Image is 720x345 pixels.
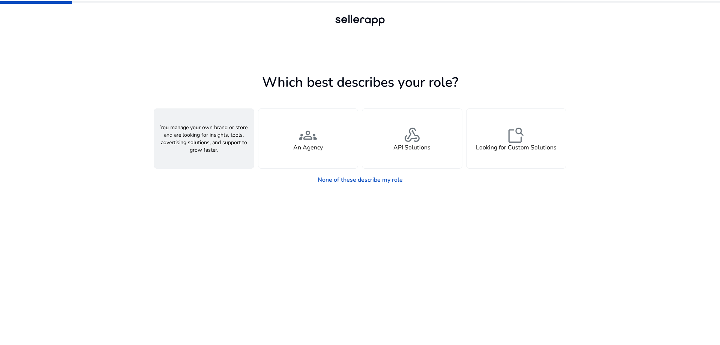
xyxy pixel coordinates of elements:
h4: An Agency [293,144,323,151]
span: feature_search [507,126,525,144]
button: feature_searchLooking for Custom Solutions [466,108,567,169]
span: webhook [403,126,421,144]
h1: Which best describes your role? [154,74,566,90]
button: webhookAPI Solutions [362,108,462,169]
h4: API Solutions [393,144,430,151]
button: You manage your own brand or store and are looking for insights, tools, advertising solutions, an... [154,108,254,169]
span: groups [299,126,317,144]
a: None of these describe my role [312,172,409,187]
button: groupsAn Agency [258,108,358,169]
h4: Looking for Custom Solutions [476,144,556,151]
